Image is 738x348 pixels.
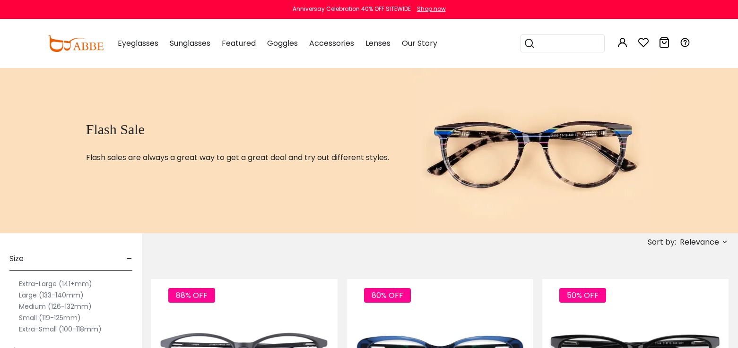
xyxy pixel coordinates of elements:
span: - [126,247,132,270]
span: 88% OFF [168,288,215,303]
label: Extra-Large (141+mm) [19,278,92,289]
span: Lenses [365,38,391,49]
div: Anniversay Celebration 40% OFF SITEWIDE [293,5,411,13]
span: Featured [222,38,256,49]
p: Flash sales are always a great way to get a great deal and try out different styles. [86,152,389,163]
label: Large (133-140mm) [19,289,84,301]
span: 50% OFF [559,288,606,303]
img: abbeglasses.com [48,35,104,52]
span: 80% OFF [364,288,411,303]
label: Small (119-125mm) [19,312,81,323]
label: Medium (126-132mm) [19,301,92,312]
label: Extra-Small (100-118mm) [19,323,102,335]
span: Size [9,247,24,270]
span: Relevance [680,234,719,251]
h1: Flash Sale [86,121,389,138]
span: Goggles [267,38,298,49]
span: Our Story [402,38,437,49]
div: Shop now [417,5,446,13]
span: Eyeglasses [118,38,158,49]
span: Sunglasses [170,38,210,49]
a: Shop now [412,5,446,13]
img: flash sale [413,68,653,233]
span: Sort by: [648,237,676,247]
span: Accessories [309,38,354,49]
